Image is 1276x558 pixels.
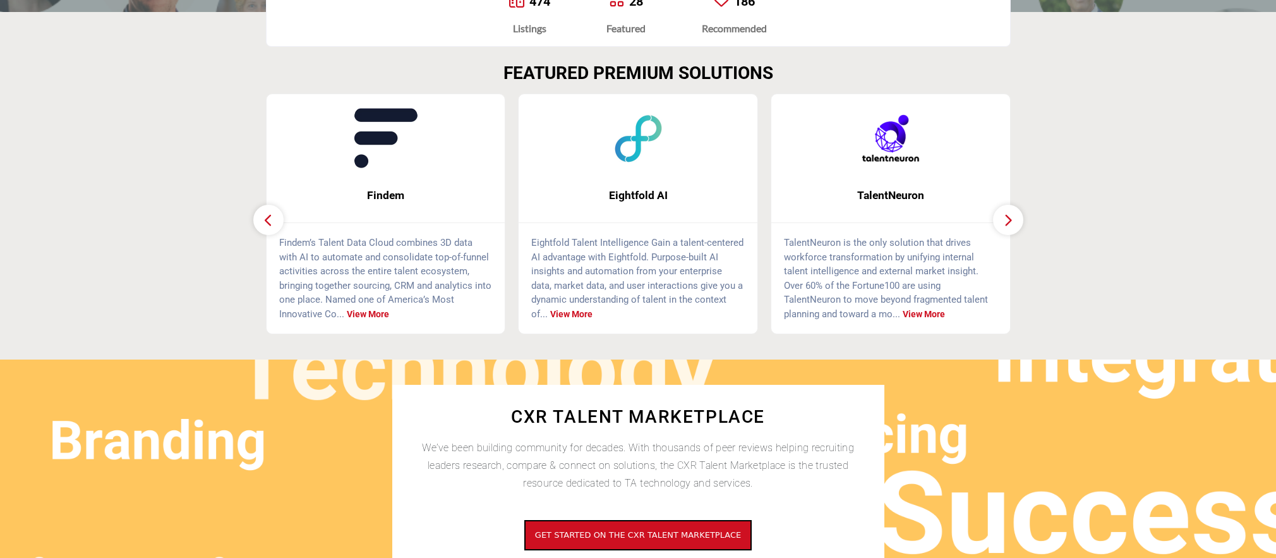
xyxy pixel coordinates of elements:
[538,179,738,212] b: Eightfold AI
[859,107,922,170] img: TalentNeuron
[606,107,670,170] img: Eightfold AI
[354,107,418,170] img: Findem
[771,179,1010,212] a: TalentNeuron
[702,21,767,36] div: Recommended
[903,309,945,319] a: View More
[540,308,548,320] span: ...
[550,309,593,319] a: View More
[535,530,741,540] span: Get started on the CXR Talent Marketplace
[606,21,646,36] div: Featured
[509,21,550,36] div: Listings
[893,308,900,320] span: ...
[519,179,757,212] a: Eightfold AI
[422,442,854,489] span: We’ve been building community for decades. With thousands of peer reviews helping recruiting lead...
[784,236,997,321] p: TalentNeuron is the only solution that drives workforce transformation by unifying internal talen...
[531,236,745,321] p: Eightfold Talent Intelligence Gain a talent-centered AI advantage with Eightfold. Purpose-built A...
[267,179,505,212] a: Findem
[286,179,486,212] b: Findem
[503,63,773,84] h2: FEATURED PREMIUM SOLUTIONS
[286,187,486,203] span: Findem
[347,309,389,319] a: View More
[790,187,991,203] span: TalentNeuron
[337,308,344,320] span: ...
[790,179,991,212] b: TalentNeuron
[524,520,752,550] button: Get started on the CXR Talent Marketplace
[538,187,738,203] span: Eightfold AI
[421,404,856,430] h2: CXR TALENT MARKETPLACE
[279,236,493,321] p: Findem’s Talent Data Cloud combines 3D data with AI to automate and consolidate top-of-funnel act...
